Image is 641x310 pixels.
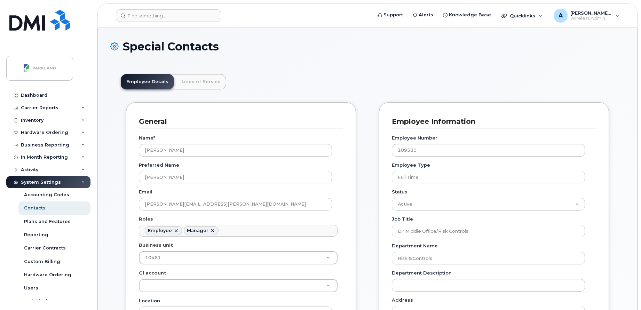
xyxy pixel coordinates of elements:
label: Roles [139,216,153,222]
a: Lines of Service [176,74,226,89]
label: Name [139,135,155,141]
label: Status [392,189,407,195]
label: Business unit [139,242,173,248]
div: Employee [148,228,172,233]
h3: Employee Information [392,117,591,126]
label: Job Title [392,216,413,222]
label: Department Description [392,270,452,276]
label: Location [139,297,160,304]
label: Employee Type [392,162,430,168]
label: Email [139,189,152,195]
h3: General [139,117,338,126]
a: 10461 [139,252,337,264]
div: Manager [187,228,208,233]
abbr: required [153,135,155,141]
h1: Special Contacts [110,40,625,53]
a: Employee Details [121,74,174,89]
span: 10461 [145,255,161,260]
label: Employee Number [392,135,437,141]
label: Preferred Name [139,162,179,168]
label: Gl account [139,270,166,276]
label: Address [392,297,413,303]
label: Department Name [392,243,438,249]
